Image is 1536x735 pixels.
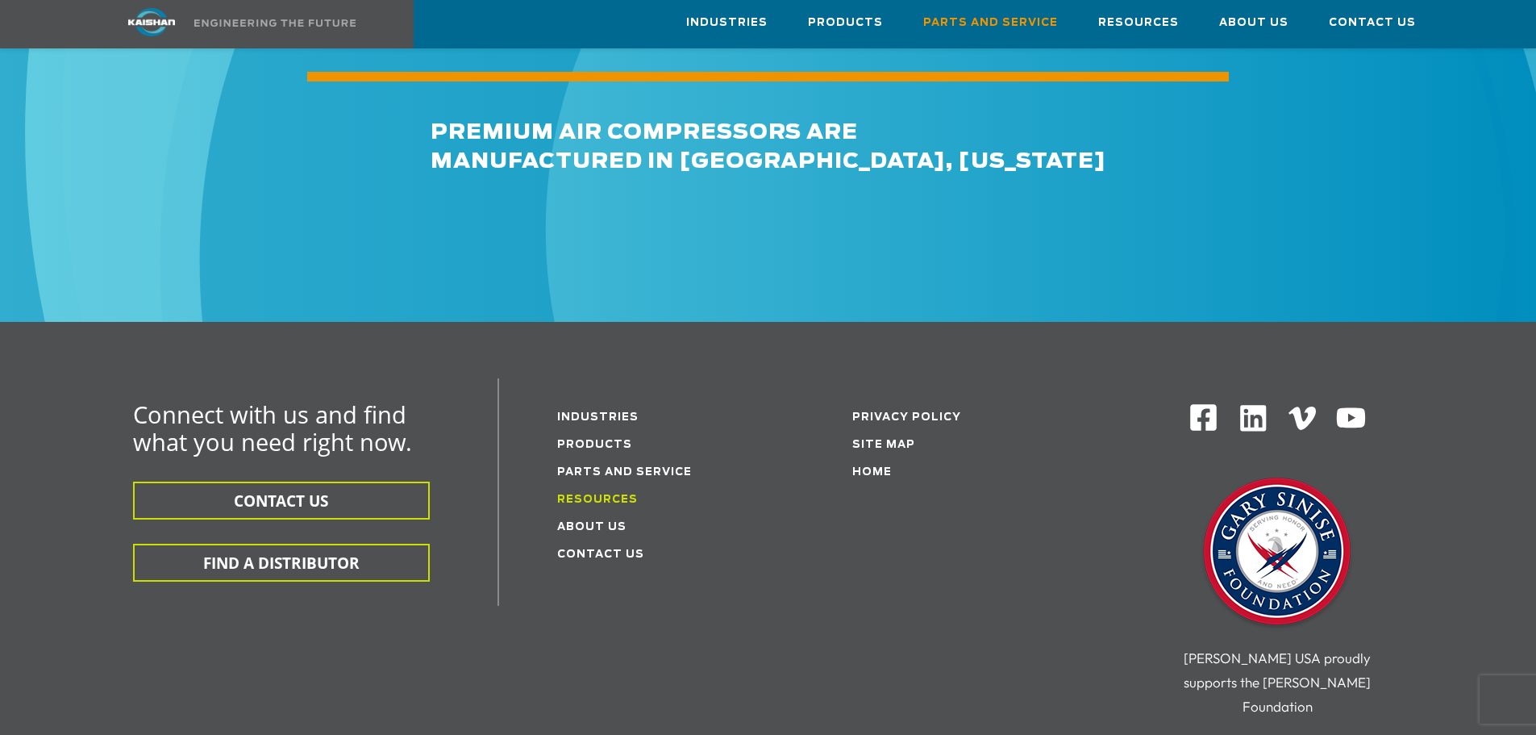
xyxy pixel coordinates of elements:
span: [PERSON_NAME] USA proudly supports the [PERSON_NAME] Foundation [1184,649,1371,715]
img: Gary Sinise Foundation [1197,473,1358,634]
span: Connect with us and find what you need right now. [133,399,412,457]
a: Home [852,467,892,478]
a: Parts and Service [923,1,1058,44]
a: Contact Us [1329,1,1416,44]
a: Industries [557,412,639,423]
a: Contact Us [557,549,644,560]
a: Products [557,440,632,450]
a: Site Map [852,440,915,450]
img: Youtube [1335,403,1367,434]
span: Products [808,14,883,32]
span: About Us [1219,14,1288,32]
span: Resources [1098,14,1179,32]
a: Industries [686,1,768,44]
a: About Us [557,522,626,532]
img: Engineering the future [194,19,356,27]
img: kaishan logo [91,8,212,36]
span: premium air compressors are MANUFACTURED IN [GEOGRAPHIC_DATA], [US_STATE] [431,122,1106,172]
span: Contact Us [1329,14,1416,32]
img: Linkedin [1238,403,1269,434]
button: CONTACT US [133,482,430,520]
a: Resources [1098,1,1179,44]
img: Vimeo [1288,407,1316,430]
button: FIND A DISTRIBUTOR [133,544,430,582]
img: Facebook [1188,403,1218,432]
a: Products [808,1,883,44]
a: Privacy Policy [852,412,961,423]
span: Parts and Service [923,14,1058,32]
a: Resources [557,495,638,505]
a: Parts and service [557,467,692,478]
span: Industries [686,14,768,32]
a: About Us [1219,1,1288,44]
